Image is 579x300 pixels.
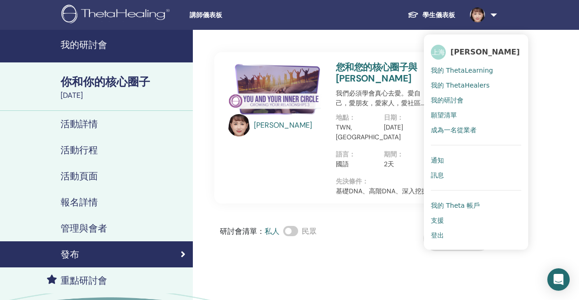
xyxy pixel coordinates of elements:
[349,113,355,122] font: ：
[547,268,570,291] div: 開啟 Intercom Messenger
[431,63,521,78] a: 我的 ThetaLearning
[422,11,455,19] font: 學生儀表板
[254,120,312,130] font: [PERSON_NAME]
[431,126,477,134] font: 成為一名從業者
[228,114,250,136] img: default.jpg
[257,226,265,236] font: ：
[61,75,150,89] font: 你和你的核心圈子
[431,232,444,239] font: 登出
[61,5,173,26] img: logo.png
[362,177,368,185] font: ：
[61,90,83,100] font: [DATE]
[220,226,257,236] font: 研討會清單
[431,108,521,123] a: 願望清單
[431,202,480,209] font: 我的 Theta 帳戶
[336,113,349,122] font: 地點
[61,170,98,182] font: 活動頁面
[431,213,521,228] a: 支援
[384,160,394,168] font: 2天
[400,6,463,24] a: 學生儀表板
[61,248,79,260] font: 發布
[431,82,490,89] font: 我的 ThetaHealers
[450,48,520,56] font: [PERSON_NAME]
[431,41,521,63] a: 上海[PERSON_NAME]
[336,150,349,158] font: 語言
[431,198,521,213] a: 我的 Theta 帳戶
[55,74,193,101] a: 你和你的核心圈子[DATE]
[336,160,349,168] font: 國語
[397,113,403,122] font: ：
[408,11,419,19] img: graduation-cap-white.svg
[397,150,403,158] font: ：
[431,123,521,137] a: 成為一名從業者
[349,150,355,158] font: ：
[470,7,485,22] img: default.jpg
[431,228,521,243] a: 登出
[431,217,444,224] font: 支援
[431,96,463,104] font: 我的研討會
[254,120,326,131] a: [PERSON_NAME]
[384,123,403,131] font: [DATE]
[431,93,521,108] a: 我的研討會
[61,39,107,51] font: 我的研討會
[61,118,98,130] font: 活動詳情
[431,157,444,164] font: 通知
[384,150,397,158] font: 期間
[432,48,445,56] font: 上海
[265,226,279,236] font: 私人
[431,111,457,119] font: 願望清單
[336,61,417,84] a: 您和您的核心圈子與 [PERSON_NAME]
[384,113,397,122] font: 日期
[302,226,317,236] font: 民眾
[61,144,98,156] font: 活動行程
[228,61,324,117] img: 你和你的核心圈子
[336,187,428,195] font: 基礎DNA、高階DNA、深入挖掘
[431,171,444,179] font: 訊息
[336,89,424,107] font: 我們必須學會真心去愛。愛自己，愛朋友，愛家人，愛社區…
[61,196,98,208] font: 報名詳情
[431,168,521,183] a: 訊息
[61,222,107,234] font: 管理與會者
[431,67,493,74] font: 我的 ThetaLearning
[190,11,222,19] font: 講師儀表板
[431,78,521,93] a: 我的 ThetaHealers
[431,153,521,168] a: 通知
[61,274,107,286] font: 重點研討會
[336,123,401,141] font: TWN, [GEOGRAPHIC_DATA]
[336,177,362,185] font: 先決條件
